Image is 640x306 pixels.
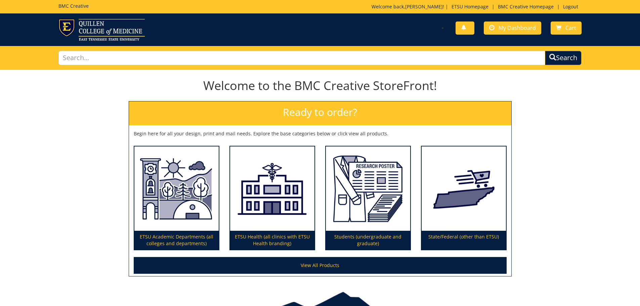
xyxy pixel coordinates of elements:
button: Search [545,51,582,65]
h5: BMC Creative [58,3,89,8]
input: Search... [58,51,546,65]
a: ETSU Health (all clinics with ETSU Health branding) [230,146,314,250]
h2: Ready to order? [129,101,511,125]
a: State/Federal (other than ETSU) [422,146,506,250]
p: State/Federal (other than ETSU) [422,231,506,250]
img: ETSU logo [58,19,145,41]
p: ETSU Academic Departments (all colleges and departments) [134,231,219,250]
a: View All Products [134,257,507,274]
p: ETSU Health (all clinics with ETSU Health branding) [230,231,314,250]
img: ETSU Academic Departments (all colleges and departments) [134,146,219,231]
a: ETSU Academic Departments (all colleges and departments) [134,146,219,250]
span: Cart [565,24,576,32]
a: BMC Creative Homepage [495,3,557,10]
a: Students (undergraduate and graduate) [326,146,410,250]
img: Students (undergraduate and graduate) [326,146,410,231]
p: Welcome back, ! | | | [372,3,582,10]
a: [PERSON_NAME] [405,3,443,10]
a: ETSU Homepage [448,3,492,10]
p: Begin here for all your design, print and mail needs. Explore the base categories below or click ... [134,130,507,137]
img: ETSU Health (all clinics with ETSU Health branding) [230,146,314,231]
h1: Welcome to the BMC Creative StoreFront! [129,79,512,92]
p: Students (undergraduate and graduate) [326,231,410,250]
img: State/Federal (other than ETSU) [422,146,506,231]
a: Cart [551,21,582,35]
a: Logout [560,3,582,10]
a: My Dashboard [484,21,541,35]
span: My Dashboard [499,24,536,32]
